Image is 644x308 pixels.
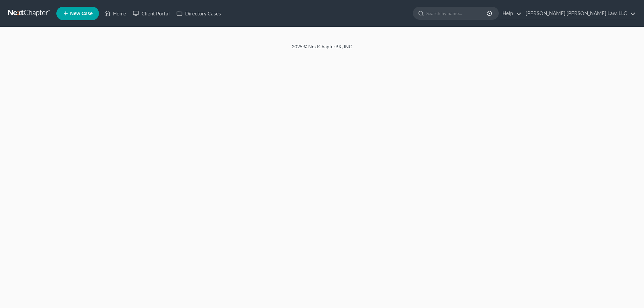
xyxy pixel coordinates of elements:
[522,7,636,19] a: [PERSON_NAME] [PERSON_NAME] Law, LLC
[173,7,224,19] a: Directory Cases
[129,7,173,19] a: Client Portal
[131,43,513,55] div: 2025 © NextChapterBK, INC
[499,7,522,19] a: Help
[101,7,129,19] a: Home
[70,11,93,16] span: New Case
[426,7,488,19] input: Search by name...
